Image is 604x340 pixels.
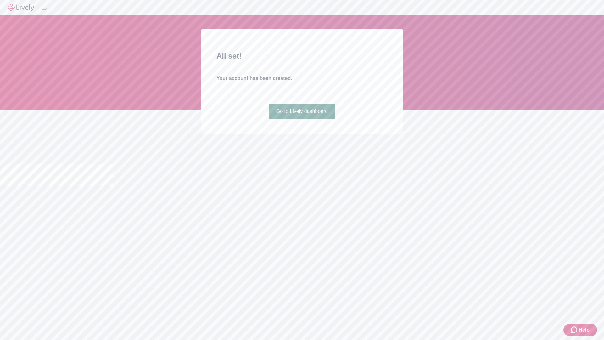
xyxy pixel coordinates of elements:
[579,326,590,334] span: Help
[269,104,336,119] a: Go to Lively dashboard
[42,8,47,10] button: Log out
[563,324,597,336] button: Zendesk support iconHelp
[571,326,579,334] svg: Zendesk support icon
[8,4,34,11] img: Lively
[216,75,388,82] h4: Your account has been created.
[216,50,388,62] h2: All set!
